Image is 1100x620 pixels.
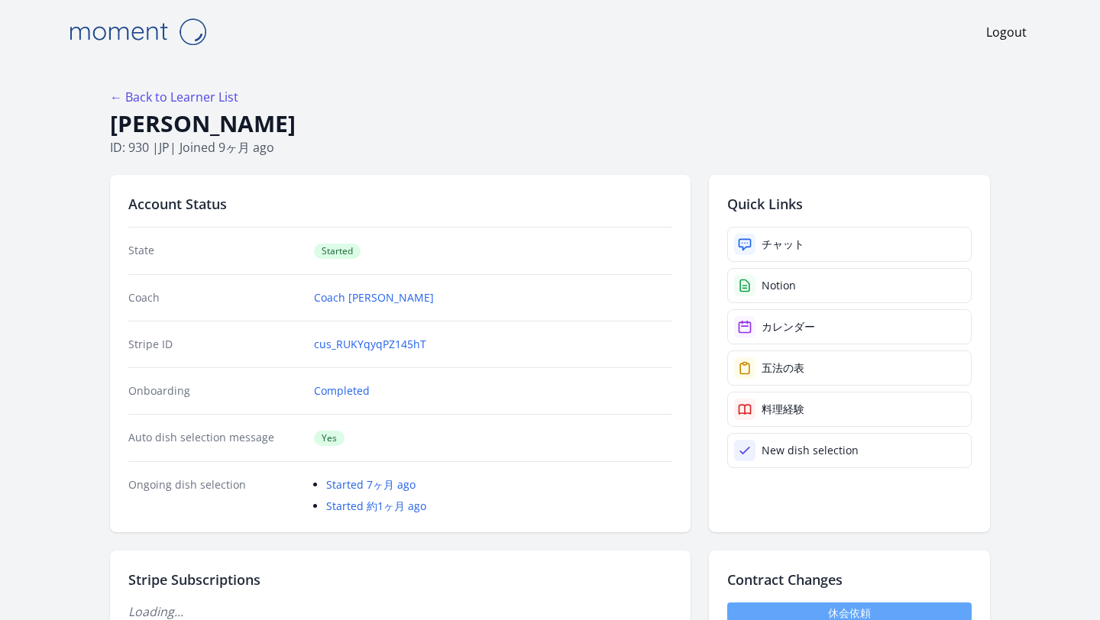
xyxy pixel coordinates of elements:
a: チャット [727,227,972,262]
h2: Account Status [128,193,672,215]
dt: Coach [128,290,302,305]
a: 料理経験 [727,392,972,427]
a: ← Back to Learner List [110,89,238,105]
a: Completed [314,383,370,399]
div: 五法の表 [762,360,804,376]
span: Yes [314,431,345,446]
h2: Quick Links [727,193,972,215]
dt: Auto dish selection message [128,430,302,446]
a: Notion [727,268,972,303]
dt: Onboarding [128,383,302,399]
h2: Contract Changes [727,569,972,590]
a: New dish selection [727,433,972,468]
a: Started 7ヶ月 ago [326,477,416,492]
h1: [PERSON_NAME] [110,109,990,138]
span: Started [314,244,361,259]
a: cus_RUKYqyqPZ145hT [314,337,426,352]
dt: Stripe ID [128,337,302,352]
a: Started 約1ヶ月 ago [326,499,426,513]
div: New dish selection [762,443,859,458]
h2: Stripe Subscriptions [128,569,672,590]
a: Coach [PERSON_NAME] [314,290,434,305]
div: Notion [762,278,796,293]
div: チャット [762,237,804,252]
div: 料理経験 [762,402,804,417]
dt: Ongoing dish selection [128,477,302,514]
span: jp [159,139,170,156]
a: Logout [986,23,1027,41]
img: Moment [61,12,214,51]
p: ID: 930 | | Joined 9ヶ月 ago [110,138,990,157]
a: カレンダー [727,309,972,344]
div: カレンダー [762,319,815,334]
a: 五法の表 [727,350,972,386]
dt: State [128,243,302,259]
